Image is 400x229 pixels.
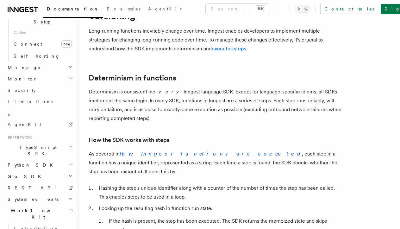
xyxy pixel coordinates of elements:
[103,2,144,17] a: Examples
[5,194,74,205] button: System events
[5,135,32,140] span: References
[5,62,74,73] button: Manage
[97,184,342,201] li: Hashing the step's unique identifier along with a counter of the number of times the step has bee...
[89,27,342,53] p: Long-running functions inevitably change over time. Inngest enables developers to implement multi...
[11,28,74,38] span: Guides
[8,88,36,93] span: Security
[5,142,74,159] button: TypeScript SDK
[320,4,378,14] a: Contact sales
[5,85,74,96] a: Security
[11,38,74,50] a: Connectnew
[89,149,342,176] p: As covered in , each step in a function has a unique identifier, represented as a string. Each ti...
[89,136,169,144] a: How the SDK works with steps
[61,40,72,48] span: new
[256,6,265,12] kbd: ⌘K
[14,41,42,47] span: Connect
[5,64,41,71] span: Manage
[5,196,59,202] span: System events
[153,89,184,95] em: every
[5,173,45,180] span: Go SDK
[5,162,57,168] span: Python SDK
[107,6,141,11] span: Examples
[120,151,302,157] a: How Inngest functions are executed
[43,2,103,18] a: Documentation
[5,76,37,82] span: Monitor
[8,99,53,104] span: Limitations
[11,50,74,62] a: Self hosting
[89,73,176,82] a: Determinism in functions
[5,73,74,85] button: Monitor
[8,185,61,190] span: REST API
[206,4,269,14] button: Search...⌘K
[144,2,185,17] a: AgentKit
[5,171,74,182] button: Go SDK
[5,119,74,130] a: AgentKit
[14,54,60,59] span: Self hosting
[89,87,342,123] p: Determinism is consistent in Inngest language SDK. Except for language-specific idioms, all SDKs ...
[5,207,69,220] span: Workflow Kit
[5,205,74,223] button: Workflow Kit
[8,122,41,127] span: AgentKit
[295,5,310,13] button: Toggle dark mode
[47,6,99,11] span: Documentation
[148,6,182,11] span: AgentKit
[5,144,68,157] span: TypeScript SDK
[5,159,74,171] button: Python SDK
[5,96,74,107] a: Limitations
[5,182,74,194] a: REST API
[5,112,12,118] span: AI
[212,46,246,52] a: executes steps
